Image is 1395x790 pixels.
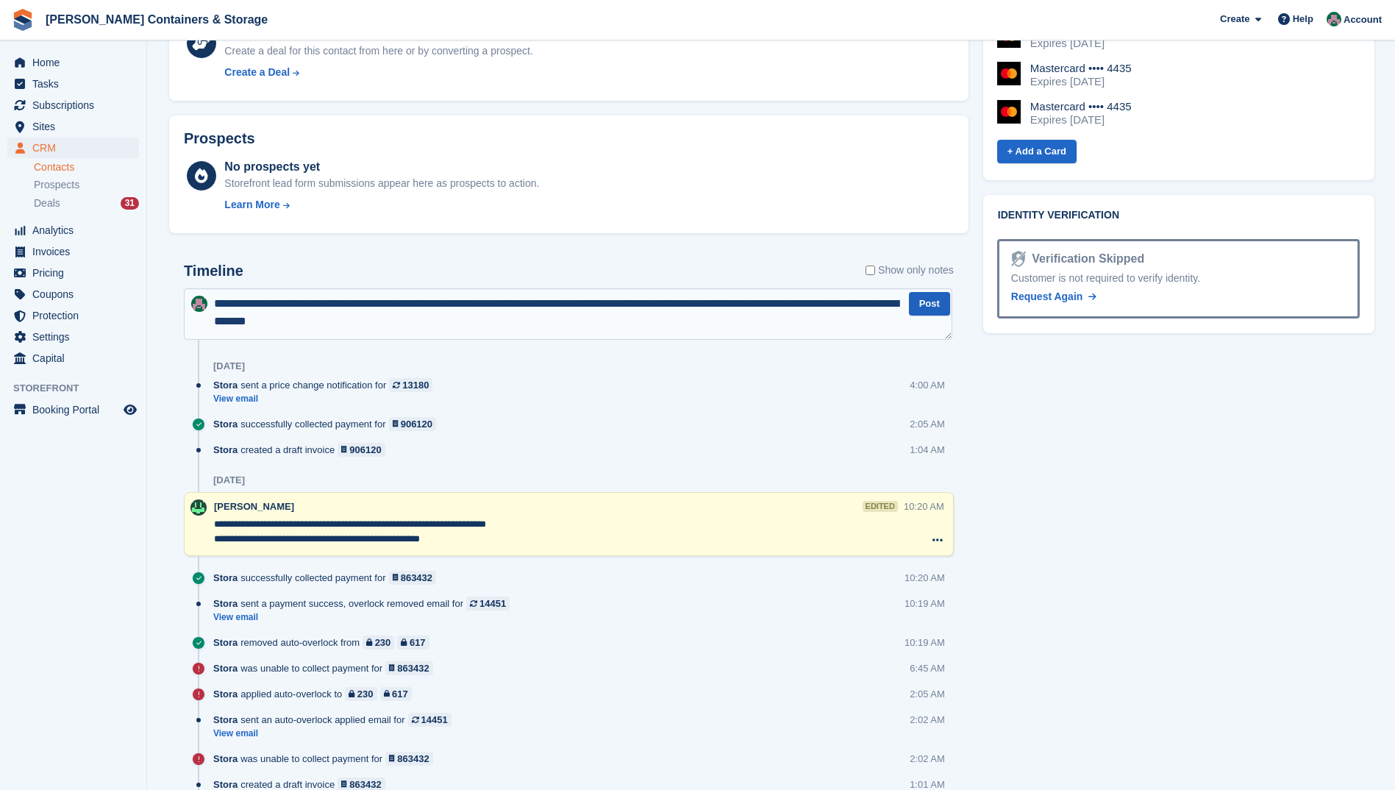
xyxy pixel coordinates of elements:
[213,393,440,405] a: View email
[1030,113,1132,127] div: Expires [DATE]
[866,263,954,278] label: Show only notes
[121,197,139,210] div: 31
[1344,13,1382,27] span: Account
[184,263,243,280] h2: Timeline
[32,116,121,137] span: Sites
[397,636,429,650] a: 617
[401,571,432,585] div: 863432
[466,597,510,611] a: 14451
[345,687,377,701] a: 230
[389,417,437,431] a: 906120
[357,687,374,701] div: 230
[338,443,385,457] a: 906120
[1011,271,1346,286] div: Customer is not required to verify identity.
[910,443,945,457] div: 1:04 AM
[910,378,945,392] div: 4:00 AM
[1030,100,1132,113] div: Mastercard •••• 4435
[1030,75,1132,88] div: Expires [DATE]
[32,348,121,369] span: Capital
[7,52,139,73] a: menu
[397,752,429,766] div: 863432
[213,727,459,740] a: View email
[224,65,532,80] a: Create a Deal
[32,284,121,305] span: Coupons
[224,197,539,213] a: Learn More
[1030,37,1132,50] div: Expires [DATE]
[7,74,139,94] a: menu
[7,95,139,115] a: menu
[7,399,139,420] a: menu
[12,9,34,31] img: stora-icon-8386f47178a22dfd0bd8f6a31ec36ba5ce8667c1dd55bd0f319d3a0aa187defe.svg
[1026,250,1144,268] div: Verification Skipped
[213,687,238,701] span: Stora
[7,138,139,158] a: menu
[213,378,238,392] span: Stora
[213,661,238,675] span: Stora
[213,378,440,392] div: sent a price change notification for
[1011,291,1083,302] span: Request Again
[1293,12,1313,26] span: Help
[380,687,412,701] a: 617
[32,399,121,420] span: Booking Portal
[7,348,139,369] a: menu
[213,713,238,727] span: Stora
[213,597,517,611] div: sent a payment success, overlock removed email for
[32,52,121,73] span: Home
[34,160,139,174] a: Contacts
[213,611,517,624] a: View email
[910,713,945,727] div: 2:02 AM
[997,140,1077,164] a: + Add a Card
[32,74,121,94] span: Tasks
[401,417,432,431] div: 906120
[1011,251,1026,267] img: Identity Verification Ready
[224,65,290,80] div: Create a Deal
[7,305,139,326] a: menu
[224,158,539,176] div: No prospects yet
[32,95,121,115] span: Subscriptions
[7,220,139,241] a: menu
[34,178,79,192] span: Prospects
[213,636,437,650] div: removed auto-overlock from
[402,378,429,392] div: 13180
[34,177,139,193] a: Prospects
[32,138,121,158] span: CRM
[32,305,121,326] span: Protection
[213,443,238,457] span: Stora
[213,474,245,486] div: [DATE]
[213,571,443,585] div: successfully collected payment for
[479,597,506,611] div: 14451
[349,443,381,457] div: 906120
[998,210,1360,221] h2: Identity verification
[184,130,255,147] h2: Prospects
[1011,289,1096,305] a: Request Again
[375,636,391,650] div: 230
[13,381,146,396] span: Storefront
[363,636,394,650] a: 230
[224,176,539,191] div: Storefront lead form submissions appear here as prospects to action.
[910,687,945,701] div: 2:05 AM
[213,360,245,372] div: [DATE]
[224,197,279,213] div: Learn More
[213,661,440,675] div: was unable to collect payment for
[7,263,139,283] a: menu
[910,661,945,675] div: 6:45 AM
[997,100,1021,124] img: Mastercard Logo
[34,196,139,211] a: Deals 31
[190,499,207,516] img: Arjun Preetham
[191,296,207,312] img: Julia Marcham
[7,284,139,305] a: menu
[224,43,532,59] div: Create a deal for this contact from here or by converting a prospect.
[863,501,898,512] div: edited
[389,571,437,585] a: 863432
[7,241,139,262] a: menu
[32,263,121,283] span: Pricing
[910,752,945,766] div: 2:02 AM
[392,687,408,701] div: 617
[213,752,440,766] div: was unable to collect payment for
[32,327,121,347] span: Settings
[410,636,426,650] div: 617
[421,713,448,727] div: 14451
[408,713,452,727] a: 14451
[213,636,238,650] span: Stora
[34,196,60,210] span: Deals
